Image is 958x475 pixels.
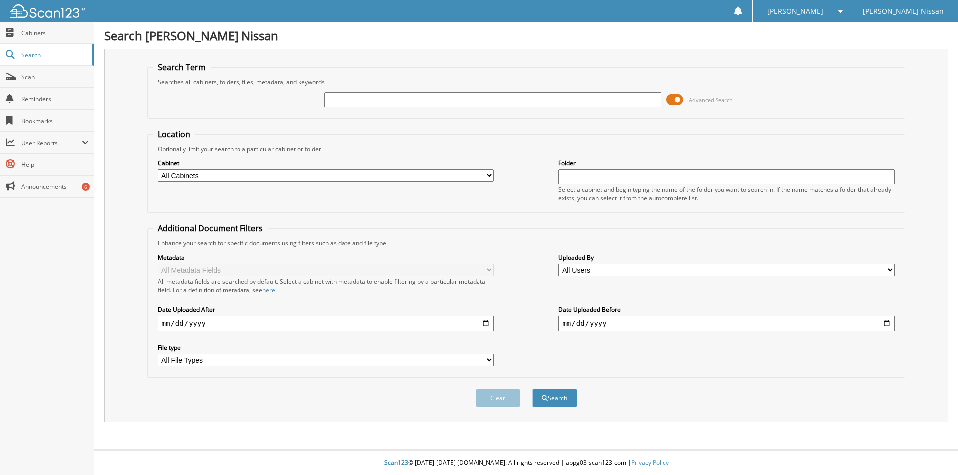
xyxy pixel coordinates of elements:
[21,95,89,103] span: Reminders
[767,8,823,14] span: [PERSON_NAME]
[153,223,268,234] legend: Additional Document Filters
[476,389,520,407] button: Clear
[262,286,275,294] a: here
[153,62,211,73] legend: Search Term
[82,183,90,191] div: 6
[153,78,900,86] div: Searches all cabinets, folders, files, metadata, and keywords
[558,185,895,202] div: Select a cabinet and begin typing the name of the folder you want to search in. If the name match...
[21,51,87,59] span: Search
[153,239,900,247] div: Enhance your search for specific documents using filters such as date and file type.
[631,458,669,467] a: Privacy Policy
[158,316,494,331] input: start
[689,96,733,104] span: Advanced Search
[384,458,408,467] span: Scan123
[558,305,895,314] label: Date Uploaded Before
[158,277,494,294] div: All metadata fields are searched by default. Select a cabinet with metadata to enable filtering b...
[863,8,944,14] span: [PERSON_NAME] Nissan
[21,160,89,169] span: Help
[21,73,89,81] span: Scan
[558,253,895,262] label: Uploaded By
[94,451,958,475] div: © [DATE]-[DATE] [DOMAIN_NAME]. All rights reserved | appg03-scan123-com |
[21,29,89,37] span: Cabinets
[153,129,195,140] legend: Location
[158,343,494,352] label: File type
[153,145,900,153] div: Optionally limit your search to a particular cabinet or folder
[158,159,494,167] label: Cabinet
[10,4,85,18] img: scan123-logo-white.svg
[532,389,577,407] button: Search
[104,27,948,44] h1: Search [PERSON_NAME] Nissan
[21,117,89,125] span: Bookmarks
[158,253,494,262] label: Metadata
[158,305,494,314] label: Date Uploaded After
[21,139,82,147] span: User Reports
[21,182,89,191] span: Announcements
[558,159,895,167] label: Folder
[558,316,895,331] input: end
